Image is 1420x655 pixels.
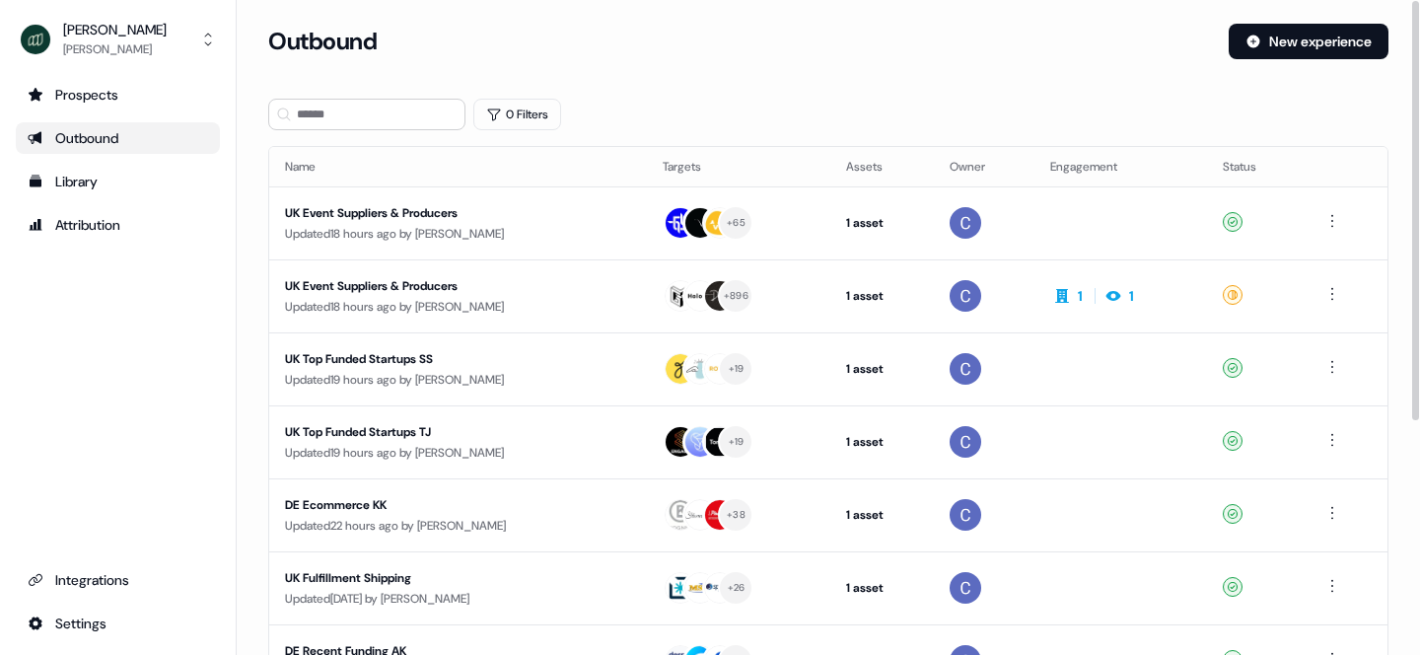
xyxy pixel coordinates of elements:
div: 1 asset [846,578,918,598]
div: Settings [28,614,208,633]
div: 1 asset [846,432,918,452]
div: UK Fulfillment Shipping [285,568,631,588]
div: + 38 [727,506,745,524]
div: 1 asset [846,286,918,306]
th: Name [269,147,647,186]
a: Go to prospects [16,79,220,110]
img: Catherine [950,280,981,312]
img: Catherine [950,207,981,239]
div: Updated [DATE] by [PERSON_NAME] [285,589,631,609]
div: Updated 18 hours ago by [PERSON_NAME] [285,224,631,244]
div: + 896 [724,287,748,305]
div: Updated 19 hours ago by [PERSON_NAME] [285,370,631,390]
th: Engagement [1034,147,1207,186]
a: Go to integrations [16,608,220,639]
th: Owner [934,147,1034,186]
div: 1 [1078,286,1083,306]
div: UK Top Funded Startups TJ [285,422,631,442]
a: Go to integrations [16,564,220,596]
div: Library [28,172,208,191]
a: Go to templates [16,166,220,197]
div: + 19 [729,433,745,451]
div: + 26 [728,579,745,597]
div: [PERSON_NAME] [63,39,167,59]
div: Outbound [28,128,208,148]
div: + 65 [727,214,745,232]
th: Targets [647,147,830,186]
img: Catherine [950,572,981,604]
div: 1 asset [846,213,918,233]
div: UK Top Funded Startups SS [285,349,631,369]
a: Go to attribution [16,209,220,241]
div: 1 asset [846,505,918,525]
th: Status [1207,147,1305,186]
div: [PERSON_NAME] [63,20,167,39]
div: Prospects [28,85,208,105]
div: UK Event Suppliers & Producers [285,203,631,223]
a: Go to outbound experience [16,122,220,154]
div: Updated 19 hours ago by [PERSON_NAME] [285,443,631,463]
img: Catherine [950,353,981,385]
div: Attribution [28,215,208,235]
div: DE Ecommerce KK [285,495,631,515]
div: + 19 [729,360,745,378]
h3: Outbound [268,27,377,56]
button: [PERSON_NAME][PERSON_NAME] [16,16,220,63]
button: New experience [1229,24,1388,59]
img: Catherine [950,426,981,458]
div: UK Event Suppliers & Producers [285,276,631,296]
div: 1 asset [846,359,918,379]
button: 0 Filters [473,99,561,130]
div: Integrations [28,570,208,590]
img: Catherine [950,499,981,531]
div: 1 [1129,286,1134,306]
div: Updated 18 hours ago by [PERSON_NAME] [285,297,631,317]
th: Assets [830,147,934,186]
div: Updated 22 hours ago by [PERSON_NAME] [285,516,631,536]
